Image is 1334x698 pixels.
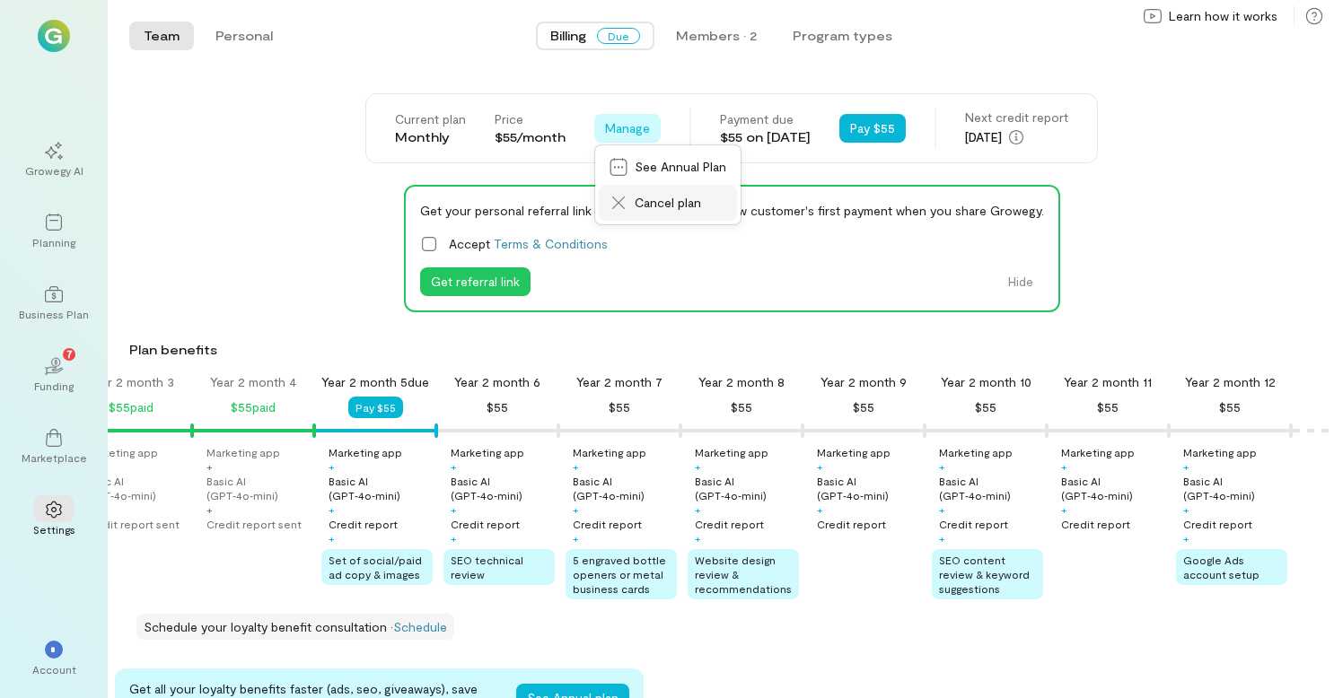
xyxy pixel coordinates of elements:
div: Basic AI (GPT‑4o‑mini) [817,474,921,502]
a: Settings [22,486,86,551]
span: Schedule your loyalty benefit consultation · [144,619,393,634]
div: Marketing app [451,445,524,459]
div: + [939,531,945,545]
div: Price [495,110,566,128]
div: Basic AI (GPT‑4o‑mini) [939,474,1043,502]
div: Credit report [939,517,1008,531]
div: + [329,502,335,517]
a: Cancel plan [599,185,737,221]
button: Hide [997,267,1044,296]
span: 5 engraved bottle openers or metal business cards [573,554,666,595]
button: Pay $55 [348,397,403,418]
div: Year 2 month 9 [821,373,907,391]
div: Members · 2 [676,27,757,45]
span: Manage [605,119,650,137]
div: Credit report [695,517,764,531]
div: Year 2 month 3 [88,373,174,391]
div: Business Plan [19,307,89,321]
span: See Annual Plan [635,158,726,176]
div: Credit report sent [206,517,302,531]
div: Get your personal referral link and earn 10% on each new customer's first payment when you share ... [420,201,1044,220]
a: Business Plan [22,271,86,336]
div: Monthly [395,128,466,146]
div: $55 [1219,397,1241,418]
div: $55 [731,397,752,418]
div: Marketing app [329,445,402,459]
div: $55 [853,397,874,418]
span: Google Ads account setup [1183,554,1259,580]
div: Basic AI (GPT‑4o‑mini) [329,474,433,502]
div: Credit report [817,517,886,531]
div: $55 [1097,397,1119,418]
a: Growegy AI [22,127,86,192]
button: Members · 2 [662,22,771,50]
div: + [1183,502,1189,517]
div: Year 2 month 7 [576,373,663,391]
div: Credit report sent [84,517,180,531]
span: 7 [66,345,73,362]
div: Marketing app [939,445,1013,459]
div: *Account [22,626,86,691]
a: Terms & Conditions [494,236,608,251]
div: Year 2 month 10 [941,373,1031,391]
div: Settings [33,522,75,537]
div: + [817,459,823,474]
button: Pay $55 [839,114,906,143]
div: + [451,531,457,545]
div: + [939,459,945,474]
span: Billing [550,27,586,45]
div: Marketing app [573,445,646,459]
div: + [573,459,579,474]
a: Funding [22,343,86,407]
div: Year 2 month 12 [1185,373,1276,391]
div: + [451,502,457,517]
div: Credit report [1183,517,1252,531]
span: Website design review & recommendations [695,554,792,595]
div: Marketing app [84,445,158,459]
a: Marketplace [22,414,86,479]
button: Team [129,22,194,50]
div: [DATE] [965,127,1068,148]
div: Marketing app [817,445,891,459]
a: Schedule [393,619,447,634]
div: + [1183,531,1189,545]
div: Current plan [395,110,466,128]
div: + [695,531,701,545]
div: Basic AI (GPT‑4o‑mini) [206,474,311,502]
div: Basic AI (GPT‑4o‑mini) [1061,474,1165,502]
div: Year 2 month 8 [698,373,785,391]
div: Credit report [1061,517,1130,531]
div: + [573,502,579,517]
button: Get referral link [420,267,531,296]
div: Marketing app [695,445,768,459]
div: Credit report [329,517,398,531]
div: Basic AI (GPT‑4o‑mini) [451,474,555,502]
button: Manage [594,114,661,143]
div: Marketing app [1183,445,1257,459]
div: Year 2 month 11 [1064,373,1152,391]
div: $55 paid [231,397,276,418]
div: + [329,459,335,474]
div: + [329,531,335,545]
div: Next credit report [965,109,1068,127]
div: Basic AI (GPT‑4o‑mini) [84,474,189,502]
div: Basic AI (GPT‑4o‑mini) [695,474,799,502]
div: Marketplace [22,450,87,465]
button: BillingDue [536,22,654,50]
div: Basic AI (GPT‑4o‑mini) [1183,474,1287,502]
div: Credit report [451,517,520,531]
div: Plan benefits [129,341,1327,359]
button: Program types [778,22,907,50]
div: Marketing app [1061,445,1135,459]
div: + [1183,459,1189,474]
div: Year 2 month 5 due [321,373,429,391]
div: + [939,502,945,517]
span: Cancel plan [635,194,726,212]
span: Set of social/paid ad copy & images [329,554,422,580]
span: SEO content review & keyword suggestions [939,554,1030,595]
div: $55 paid [109,397,154,418]
div: + [206,502,213,517]
span: Learn how it works [1169,7,1277,25]
a: Planning [22,199,86,264]
div: Credit report [573,517,642,531]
